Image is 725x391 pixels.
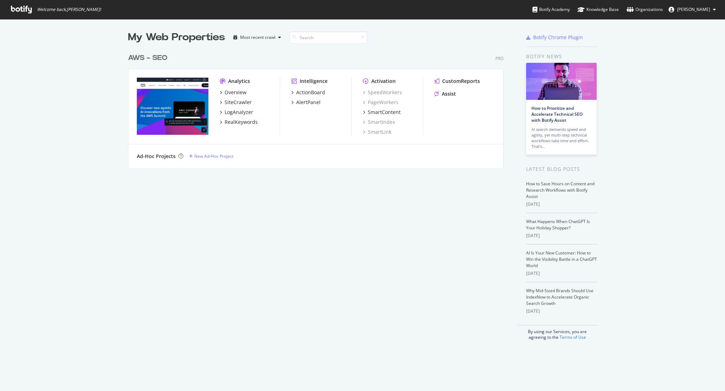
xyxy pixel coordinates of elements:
div: Pro [495,55,504,61]
a: SiteCrawler [220,99,252,106]
a: ActionBoard [291,89,325,96]
div: grid [128,44,509,168]
div: Analytics [228,78,250,85]
div: Assist [442,90,456,97]
a: SmartIndex [363,119,395,126]
div: Latest Blog Posts [526,165,597,173]
div: Botify Academy [532,6,570,13]
a: LogAnalyzer [220,109,253,116]
div: AlertPanel [296,99,321,106]
a: How to Prioritize and Accelerate Technical SEO with Botify Assist [531,105,583,123]
div: My Web Properties [128,30,225,44]
div: Botify news [526,53,597,60]
div: Most recent crawl [240,35,275,40]
a: Terms of Use [560,334,586,340]
img: How to Prioritize and Accelerate Technical SEO with Botify Assist [526,63,597,100]
a: Overview [220,89,246,96]
div: [DATE] [526,270,597,277]
div: LogAnalyzer [225,109,253,116]
a: Botify Chrome Plugin [526,34,583,41]
a: AlertPanel [291,99,321,106]
div: ActionBoard [296,89,325,96]
a: What Happens When ChatGPT Is Your Holiday Shopper? [526,218,590,231]
button: [PERSON_NAME] [663,4,721,15]
a: AWS - SEO [128,53,170,63]
a: Why Mid-Sized Brands Should Use IndexNow to Accelerate Organic Search Growth [526,288,593,306]
a: SmartContent [363,109,401,116]
span: Alex Arriaga [677,6,710,12]
div: CustomReports [442,78,480,85]
div: [DATE] [526,201,597,207]
a: PageWorkers [363,99,398,106]
div: Organizations [627,6,663,13]
div: Botify Chrome Plugin [533,34,583,41]
div: Activation [371,78,396,85]
div: RealKeywords [225,119,258,126]
a: AI Is Your New Customer: How to Win the Visibility Battle in a ChatGPT World [526,250,597,269]
button: Most recent crawl [231,32,284,43]
input: Search [290,31,367,44]
div: SmartContent [368,109,401,116]
a: SmartLink [363,128,391,136]
div: SiteCrawler [225,99,252,106]
div: AWS - SEO [128,53,167,63]
a: RealKeywords [220,119,258,126]
div: Ad-Hoc Projects [137,153,176,160]
a: SpeedWorkers [363,89,402,96]
div: [DATE] [526,233,597,239]
div: New Ad-Hoc Project [194,153,233,159]
a: CustomReports [434,78,480,85]
img: aws.amazon.com [137,78,208,135]
a: Assist [434,90,456,97]
div: Knowledge Base [578,6,619,13]
a: How to Save Hours on Content and Research Workflows with Botify Assist [526,181,595,199]
div: By using our Services, you are agreeing to the [517,325,597,340]
div: AI search demands speed and agility, yet multi-step technical workflows take time and effort. Tha... [531,127,591,149]
span: Welcome back, [PERSON_NAME] ! [37,7,101,12]
div: Overview [225,89,246,96]
div: [DATE] [526,308,597,314]
a: New Ad-Hoc Project [189,153,233,159]
div: Intelligence [300,78,328,85]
